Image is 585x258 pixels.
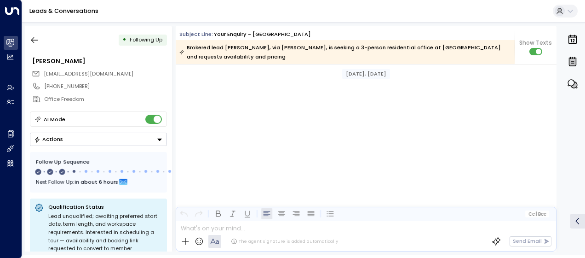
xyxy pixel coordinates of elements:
button: Actions [30,133,167,146]
button: Undo [178,208,189,219]
div: Button group with a nested menu [30,133,167,146]
span: [EMAIL_ADDRESS][DOMAIN_NAME] [44,70,133,77]
span: | [536,211,537,217]
span: Subject Line: [179,30,213,38]
span: Following Up [130,36,162,43]
a: Leads & Conversations [29,7,98,15]
span: Show Texts [519,39,552,47]
div: Brokered lead [PERSON_NAME], via [PERSON_NAME], is seeking a 3-person residential office at [GEOG... [179,43,510,61]
div: Follow Up Sequence [36,158,161,166]
div: Next Follow Up: [36,177,161,187]
button: Redo [193,208,204,219]
button: Cc|Bcc [525,211,549,217]
div: [PERSON_NAME] [32,57,166,65]
span: In about 6 hours [75,177,118,187]
div: AI Mode [44,115,65,124]
div: Lead unqualified; awaiting preferred start date, term length, and workspace requirements. Interes... [48,212,162,253]
div: [PHONE_NUMBER] [44,82,166,90]
div: The agent signature is added automatically [231,238,338,245]
div: • [122,33,126,47]
span: Cc Bcc [528,211,546,217]
div: [DATE], [DATE] [342,69,390,79]
div: Actions [34,136,63,142]
div: Office Freedom [44,95,166,103]
p: Qualification Status [48,203,162,211]
div: Your enquiry - [GEOGRAPHIC_DATA] [214,30,311,38]
span: luke@officefreedom.com [44,70,133,78]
